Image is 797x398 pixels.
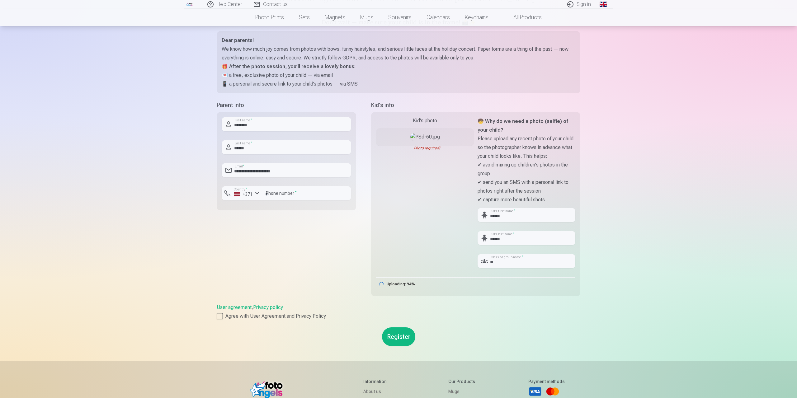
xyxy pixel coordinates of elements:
[248,9,291,26] a: Photo prints
[478,134,575,161] p: Please upload any recent photo of your child so the photographer knows in advance what your child...
[410,133,440,141] img: PSd-60.jpg
[232,187,249,192] label: Country
[234,191,253,197] div: +371
[217,304,580,320] div: ,
[222,45,575,62] p: We know how much joy comes from photos with bows, funny hairstyles, and serious little faces at t...
[353,9,381,26] a: Mugs
[376,277,416,291] div: Uploading
[478,195,575,204] p: ✔ capture more beautiful shots
[382,327,415,346] button: Register
[376,146,474,151] div: Photo required!
[478,118,568,133] strong: 🧒 Why do we need a photo (selfie) of your child?
[448,378,475,385] h5: Our products
[376,277,564,278] div: 94%
[371,101,580,110] h5: Kid's info
[222,186,262,200] button: Country*+371
[317,9,353,26] a: Magnets
[222,71,575,80] p: 💌 a free, exclusive photo of your child — via email
[222,63,356,69] strong: 🎁 After the photo session, you’ll receive a lovely bonus:
[528,378,565,385] h5: Payment methods
[381,9,419,26] a: Souvenirs
[376,117,474,124] div: Kid's photo
[496,9,549,26] a: All products
[222,80,575,88] p: 📱 a personal and secure link to your child’s photos — via SMS
[419,9,457,26] a: Calendars
[448,387,475,396] a: Mugs
[478,178,575,195] p: ✔ send you an SMS with a personal link to photos right after the session
[363,378,395,385] h5: Information
[222,37,254,43] strong: Dear parents!
[478,161,575,178] p: ✔ avoid mixing up children's photos in the group
[457,9,496,26] a: Keychains
[217,101,356,110] h5: Parent info
[363,387,395,396] a: About us
[186,2,193,6] img: /fa1
[217,304,252,310] a: User agreement
[387,282,415,286] div: Uploading: 94%
[291,9,317,26] a: Sets
[253,304,283,310] a: Privacy policy
[217,312,580,320] label: Agree with User Agreement and Privacy Policy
